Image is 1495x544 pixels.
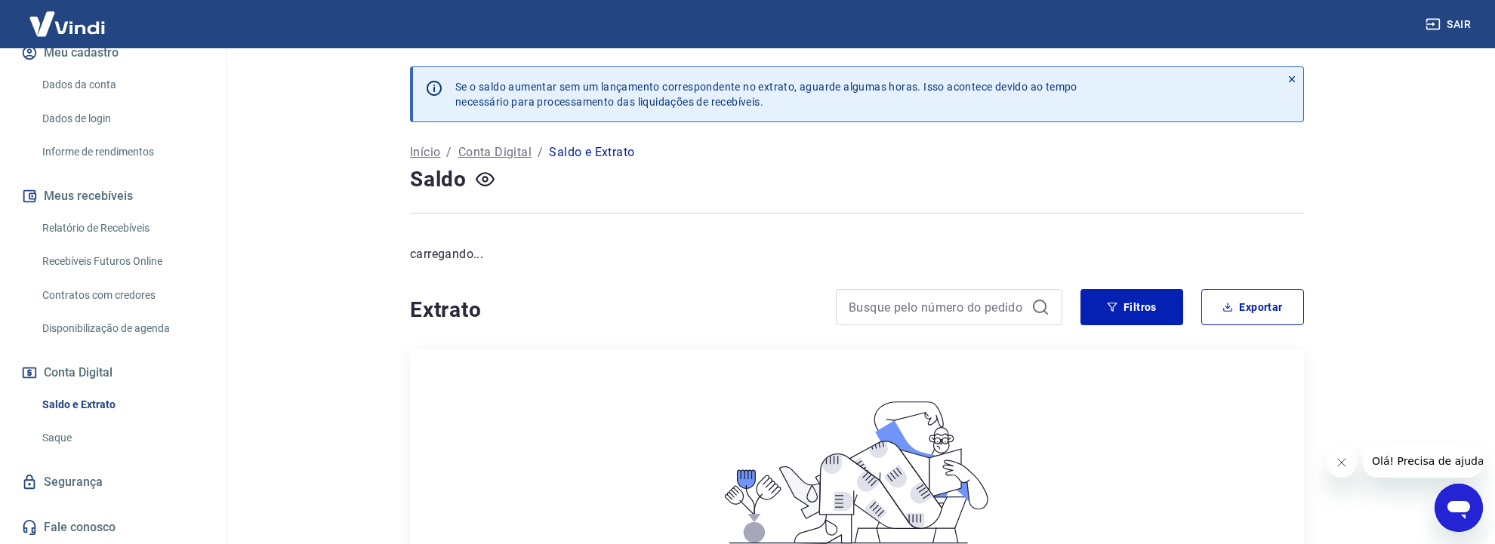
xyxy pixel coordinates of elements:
[9,11,127,23] span: Olá! Precisa de ajuda?
[18,180,208,213] button: Meus recebíveis
[1327,447,1357,478] iframe: Fechar mensagem
[18,511,208,544] a: Fale conosco
[549,143,634,161] p: Saldo e Extrato
[538,143,543,161] p: /
[410,143,440,161] a: Início
[18,356,208,389] button: Conta Digital
[1080,289,1183,325] button: Filtros
[36,213,208,244] a: Relatório de Recebíveis
[18,36,208,69] button: Meu cadastro
[36,137,208,168] a: Informe de rendimentos
[18,466,208,499] a: Segurança
[36,313,208,344] a: Disponibilização de agenda
[36,280,208,311] a: Contratos com credores
[36,69,208,100] a: Dados da conta
[410,245,1304,263] p: carregando...
[36,423,208,453] a: Saque
[446,143,452,161] p: /
[1201,289,1304,325] button: Exportar
[1423,11,1477,38] button: Sair
[455,79,1077,109] p: Se o saldo aumentar sem um lançamento correspondente no extrato, aguarde algumas horas. Isso acon...
[1435,484,1483,532] iframe: Botão para abrir a janela de mensagens
[18,1,116,47] img: Vindi
[1363,444,1483,478] iframe: Mensagem da empresa
[410,295,818,325] h4: Extrato
[36,389,208,420] a: Saldo e Extrato
[36,103,208,134] a: Dados de login
[849,296,1025,318] input: Busque pelo número do pedido
[410,164,467,195] h4: Saldo
[458,143,532,161] a: Conta Digital
[36,246,208,277] a: Recebíveis Futuros Online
